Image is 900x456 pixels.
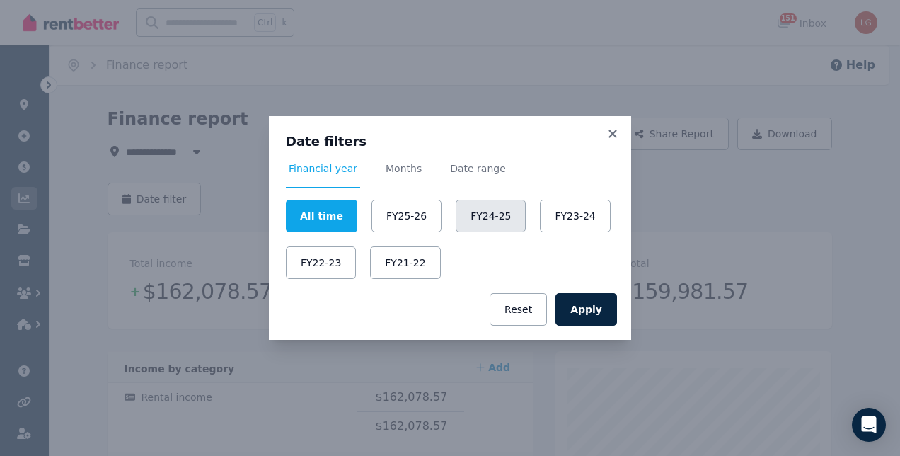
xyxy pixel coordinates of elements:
[286,161,614,188] nav: Tabs
[286,246,356,279] button: FY22-23
[371,200,442,232] button: FY25-26
[286,200,357,232] button: All time
[286,133,614,150] h3: Date filters
[540,200,610,232] button: FY23-24
[852,408,886,442] div: Open Intercom Messenger
[370,246,440,279] button: FY21-22
[386,161,422,176] span: Months
[555,293,617,326] button: Apply
[450,161,506,176] span: Date range
[456,200,526,232] button: FY24-25
[490,293,547,326] button: Reset
[289,161,357,176] span: Financial year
